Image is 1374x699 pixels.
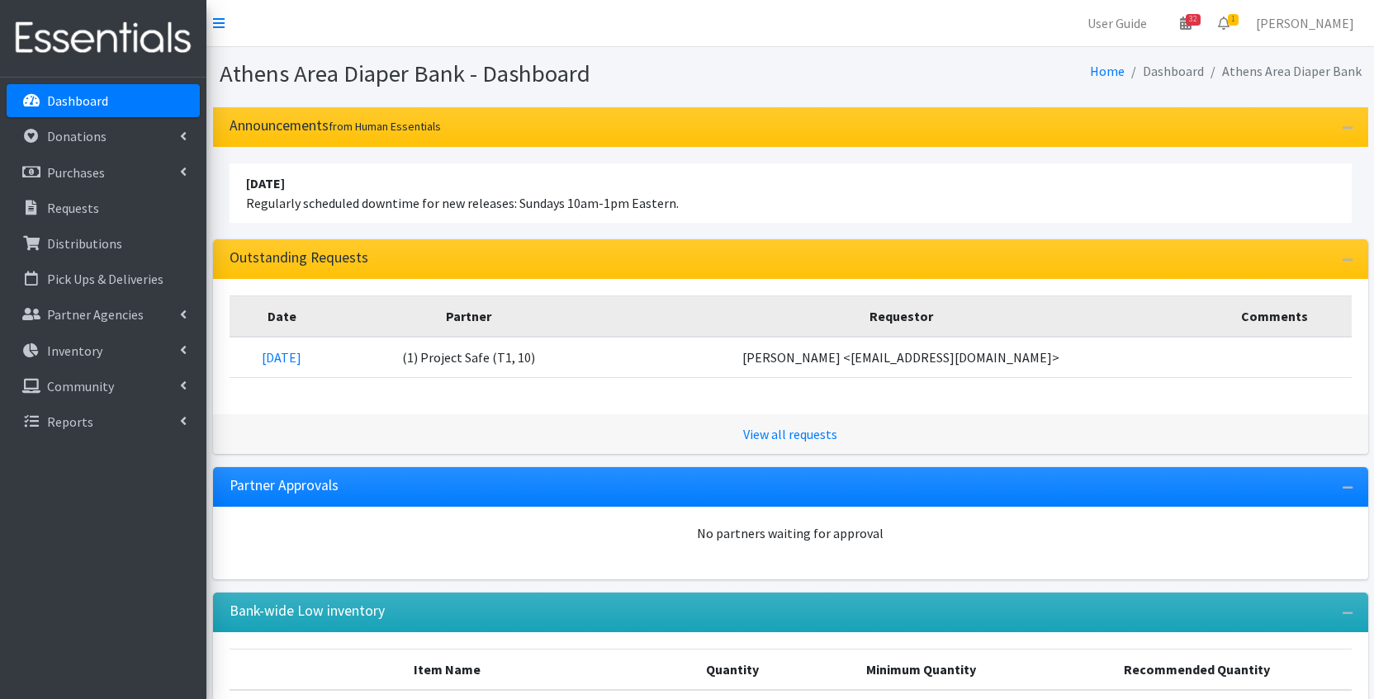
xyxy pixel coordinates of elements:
p: Purchases [47,164,105,181]
small: from Human Essentials [329,119,441,134]
th: Recommended Quantity [1042,649,1352,690]
a: View all requests [743,426,837,442]
p: Partner Agencies [47,306,144,323]
p: Donations [47,128,107,144]
p: Dashboard [47,92,108,109]
a: Community [7,370,200,403]
a: Home [1090,63,1125,79]
img: HumanEssentials [7,11,200,66]
a: Dashboard [7,84,200,117]
li: Dashboard [1125,59,1204,83]
th: Quantity [665,649,800,690]
a: Purchases [7,156,200,189]
a: 1 [1205,7,1243,40]
a: Partner Agencies [7,298,200,331]
h3: Outstanding Requests [230,249,368,267]
p: Pick Ups & Deliveries [47,271,163,287]
li: Regularly scheduled downtime for new releases: Sundays 10am-1pm Eastern. [230,163,1352,223]
td: (1) Project Safe (T1, 10) [334,337,604,378]
li: Athens Area Diaper Bank [1204,59,1362,83]
a: User Guide [1074,7,1160,40]
a: Pick Ups & Deliveries [7,262,200,295]
td: [PERSON_NAME] <[EMAIL_ADDRESS][DOMAIN_NAME]> [604,337,1198,378]
h3: Announcements [230,117,441,135]
span: 1 [1228,14,1239,26]
th: Requestor [604,295,1198,337]
p: Reports [47,413,93,430]
h3: Partner Approvals [230,477,339,494]
a: Reports [7,405,200,438]
p: Requests [47,200,99,216]
span: 32 [1186,14,1201,26]
p: Inventory [47,342,102,359]
a: Inventory [7,334,200,367]
th: Minimum Quantity [800,649,1042,690]
a: Donations [7,120,200,153]
p: Community [47,378,114,394]
strong: [DATE] [246,175,285,191]
a: [PERSON_NAME] [1243,7,1367,40]
a: Distributions [7,227,200,260]
a: Requests [7,191,200,224]
a: [DATE] [262,349,301,366]
th: Partner [334,295,604,337]
h1: Athens Area Diaper Bank - Dashboard [220,59,784,88]
th: Item Name [230,649,666,690]
th: Date [230,295,334,337]
h3: Bank-wide Low inventory [230,602,385,620]
th: Comments [1198,295,1351,337]
a: 32 [1167,7,1205,40]
div: No partners waiting for approval [230,523,1352,543]
p: Distributions [47,235,122,252]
